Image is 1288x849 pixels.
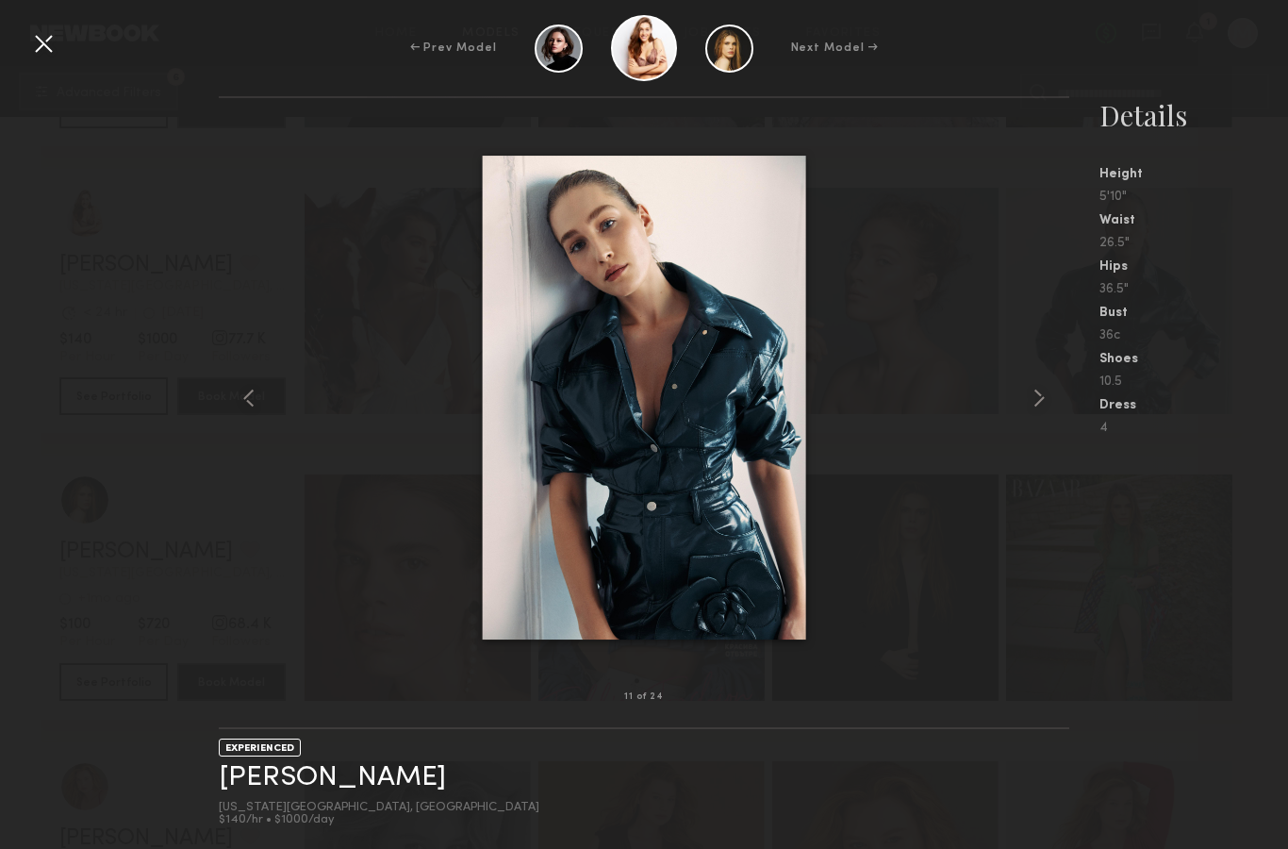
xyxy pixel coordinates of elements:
[1099,260,1288,274] div: Hips
[1099,375,1288,389] div: 10.5
[219,739,301,757] div: EXPERIENCED
[1099,307,1288,320] div: Bust
[1099,96,1288,134] div: Details
[219,802,539,814] div: [US_STATE][GEOGRAPHIC_DATA], [GEOGRAPHIC_DATA]
[1099,237,1288,250] div: 26.5"
[1099,329,1288,342] div: 36c
[1099,168,1288,181] div: Height
[410,40,497,57] div: ← Prev Model
[1099,283,1288,296] div: 36.5"
[1099,399,1288,412] div: Dress
[1099,353,1288,366] div: Shoes
[219,763,446,792] a: [PERSON_NAME]
[1099,214,1288,227] div: Waist
[219,814,539,826] div: $140/hr • $1000/day
[791,40,879,57] div: Next Model →
[1099,422,1288,435] div: 4
[624,692,663,702] div: 11 of 24
[1099,191,1288,204] div: 5'10"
